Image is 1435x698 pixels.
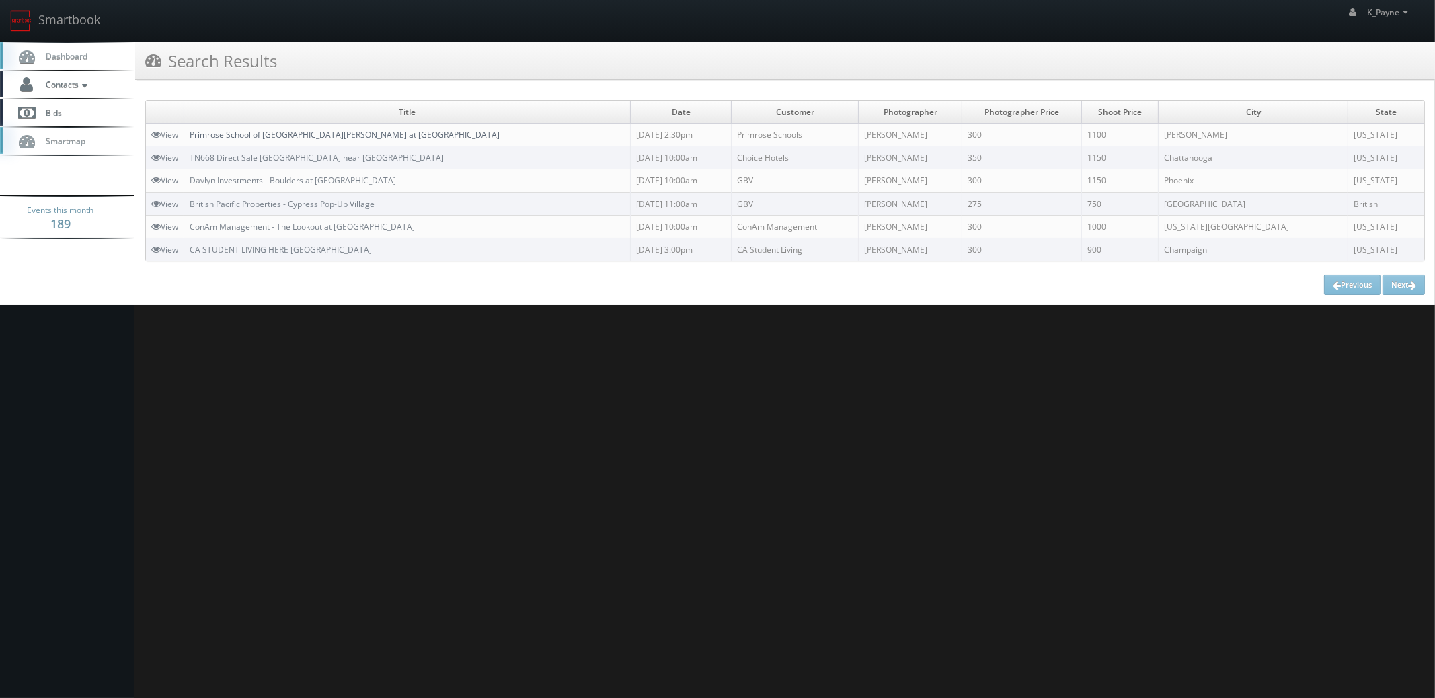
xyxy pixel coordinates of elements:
[1082,101,1159,124] td: Shoot Price
[151,175,178,186] a: View
[1082,124,1159,146] td: 1100
[190,198,375,210] a: British Pacific Properties - Cypress Pop-Up Village
[631,215,732,238] td: [DATE] 10:00am
[1159,146,1348,169] td: Chattanooga
[962,101,1082,124] td: Photographer Price
[1159,215,1348,238] td: [US_STATE][GEOGRAPHIC_DATA]
[1159,169,1348,192] td: Phoenix
[631,124,732,146] td: [DATE] 2:30pm
[631,169,732,192] td: [DATE] 10:00am
[859,169,962,192] td: [PERSON_NAME]
[1348,124,1424,146] td: [US_STATE]
[1159,192,1348,215] td: [GEOGRAPHIC_DATA]
[10,10,32,32] img: smartbook-logo.png
[1348,146,1424,169] td: [US_STATE]
[859,215,962,238] td: [PERSON_NAME]
[190,175,396,186] a: Davlyn Investments - Boulders at [GEOGRAPHIC_DATA]
[1082,238,1159,261] td: 900
[1159,124,1348,146] td: [PERSON_NAME]
[732,101,859,124] td: Customer
[39,107,62,118] span: Bids
[732,238,859,261] td: CA Student Living
[859,192,962,215] td: [PERSON_NAME]
[1348,101,1424,124] td: State
[859,238,962,261] td: [PERSON_NAME]
[1159,101,1348,124] td: City
[732,124,859,146] td: Primrose Schools
[39,135,85,146] span: Smartmap
[1082,192,1159,215] td: 750
[184,101,631,124] td: Title
[1159,238,1348,261] td: Champaign
[631,146,732,169] td: [DATE] 10:00am
[962,169,1082,192] td: 300
[151,152,178,163] a: View
[859,124,962,146] td: [PERSON_NAME]
[1082,146,1159,169] td: 1150
[28,204,94,217] span: Events this month
[1368,7,1412,18] span: K_Payne
[50,216,71,232] strong: 189
[732,146,859,169] td: Choice Hotels
[1082,215,1159,238] td: 1000
[151,129,178,140] a: View
[190,129,500,140] a: Primrose School of [GEOGRAPHIC_DATA][PERSON_NAME] at [GEOGRAPHIC_DATA]
[39,79,91,90] span: Contacts
[151,198,178,210] a: View
[631,238,732,261] td: [DATE] 3:00pm
[151,221,178,232] a: View
[962,238,1082,261] td: 300
[1082,169,1159,192] td: 1150
[962,124,1082,146] td: 300
[962,192,1082,215] td: 275
[859,101,962,124] td: Photographer
[1348,192,1424,215] td: British
[732,169,859,192] td: GBV
[631,192,732,215] td: [DATE] 11:00am
[151,244,178,255] a: View
[190,244,372,255] a: CA STUDENT LIVING HERE [GEOGRAPHIC_DATA]
[732,192,859,215] td: GBV
[962,146,1082,169] td: 350
[1348,238,1424,261] td: [US_STATE]
[962,215,1082,238] td: 300
[190,152,444,163] a: TN668 Direct Sale [GEOGRAPHIC_DATA] near [GEOGRAPHIC_DATA]
[732,215,859,238] td: ConAm Management
[859,146,962,169] td: [PERSON_NAME]
[1348,169,1424,192] td: [US_STATE]
[190,221,415,232] a: ConAm Management - The Lookout at [GEOGRAPHIC_DATA]
[145,49,277,73] h3: Search Results
[1348,215,1424,238] td: [US_STATE]
[39,50,87,62] span: Dashboard
[631,101,732,124] td: Date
